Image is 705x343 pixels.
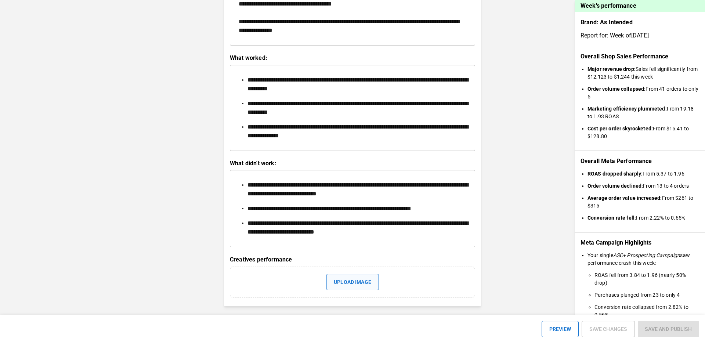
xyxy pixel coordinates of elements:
button: Upload image [326,274,379,290]
div: rdw-wrapper [230,170,475,247]
li: Your single saw performance crash this week: [587,252,699,267]
li: From 19.18 to 1.93 ROAS [587,105,699,120]
li: ROAS fell from 3.84 to 1.96 (nearly 50% drop) [594,271,699,287]
p: Overall Shop Sales Performance [581,52,699,61]
button: PREVIEW [542,321,579,337]
b: Marketing efficiency plummeted: [587,106,667,112]
p: Brand: As Intended [581,18,699,27]
li: From 41 orders to only 5 [587,85,699,101]
p: Overall Meta Performance [581,157,699,166]
p: Week's performance [581,2,636,10]
div: rdw-wrapper [230,65,475,151]
b: Order volume declined: [587,183,643,189]
b: Cost per order skyrocketed: [587,126,653,131]
li: Sales fell significantly from $12,123 to $1,244 this week [587,65,699,81]
b: ROAS dropped sharply: [587,171,643,177]
div: rdw-editor [239,76,467,140]
p: Report for: Week of [DATE] [581,31,699,40]
b: Conversion rate fell: [587,215,636,221]
b: Order volume collapsed: [587,86,646,92]
p: What worked: [230,54,475,62]
p: Meta Campaign Highlights [581,238,699,247]
li: Conversion rate collapsed from 2.82% to 0.56% [594,303,699,319]
p: Creatives performance [230,256,475,264]
div: rdw-editor [239,181,467,237]
li: From 5.37 to 1.96 [587,170,699,178]
li: Purchases plunged from 23 to only 4 [594,291,699,299]
li: From 13 to 4 orders [587,182,699,190]
b: Major revenue drop: [587,66,636,72]
li: From $15.41 to $128.80 [587,125,699,140]
li: From $261 to $315 [587,194,699,210]
em: ASC+ Prospecting Campaign [613,252,680,258]
b: Average order value increased: [587,195,662,201]
li: From 2.22% to 0.65% [587,214,699,222]
p: What didn't work: [230,160,475,167]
